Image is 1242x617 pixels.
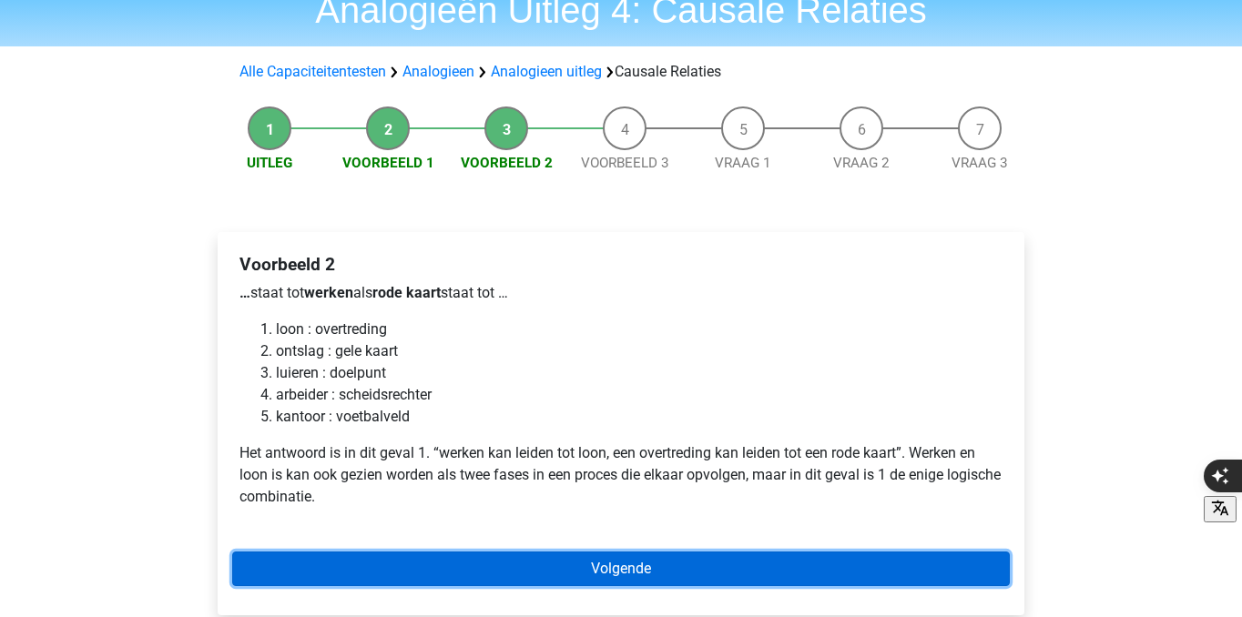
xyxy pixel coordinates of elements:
[715,155,771,171] a: Vraag 1
[239,282,1003,304] p: staat tot als staat tot …
[276,340,1003,362] li: ontslag : gele kaart
[232,61,1010,83] div: Causale Relaties
[304,284,353,301] b: werken
[239,442,1003,508] p: Het antwoord is in dit geval 1. “werken kan leiden tot loon, een overtreding kan leiden tot een r...
[239,254,335,275] b: Voorbeeld 2
[239,63,386,80] a: Alle Capaciteitentesten
[247,155,292,171] a: Uitleg
[952,155,1008,171] a: Vraag 3
[491,63,602,80] a: Analogieen uitleg
[402,63,474,80] a: Analogieen
[833,155,890,171] a: Vraag 2
[276,406,1003,428] li: kantoor : voetbalveld
[276,384,1003,406] li: arbeider : scheidsrechter
[239,284,250,301] b: …
[276,319,1003,340] li: loon : overtreding
[461,155,553,171] a: Voorbeeld 2
[372,284,441,301] b: rode kaart
[342,155,434,171] a: Voorbeeld 1
[581,155,669,171] a: Voorbeeld 3
[276,362,1003,384] li: luieren : doelpunt
[232,551,1010,586] a: Volgende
